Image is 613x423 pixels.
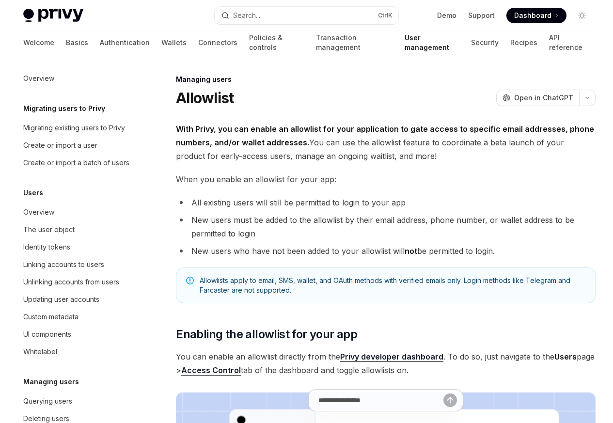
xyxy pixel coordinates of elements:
[176,124,594,147] strong: With Privy, you can enable an allowlist for your application to gate access to specific email add...
[506,8,566,23] a: Dashboard
[100,31,150,54] a: Authentication
[23,276,119,288] div: Unlinking accounts from users
[16,204,140,221] a: Overview
[66,31,88,54] a: Basics
[16,291,140,308] a: Updating user accounts
[176,350,596,377] span: You can enable an allowlist directly from the . To do so, just navigate to the page > tab of the ...
[176,327,357,342] span: Enabling the allowlist for your app
[176,75,596,84] div: Managing users
[23,294,99,305] div: Updating user accounts
[23,140,97,151] div: Create or import a user
[405,31,460,54] a: User management
[468,11,495,20] a: Support
[176,89,234,107] h1: Allowlist
[23,206,54,218] div: Overview
[249,31,304,54] a: Policies & controls
[443,393,457,407] button: Send message
[405,246,417,256] strong: not
[16,392,140,410] a: Querying users
[23,187,43,199] h5: Users
[176,213,596,240] li: New users must be added to the allowlist by their email address, phone number, or wallet address ...
[16,119,140,137] a: Migrating existing users to Privy
[496,90,579,106] button: Open in ChatGPT
[23,122,125,134] div: Migrating existing users to Privy
[23,329,71,340] div: UI components
[176,122,596,163] span: You can use the allowlist feature to coordinate a beta launch of your product for early-access us...
[23,311,79,323] div: Custom metadata
[340,352,443,362] a: Privy developer dashboard
[23,259,104,270] div: Linking accounts to users
[23,376,79,388] h5: Managing users
[176,196,596,209] li: All existing users will still be permitted to login to your app
[200,276,585,295] span: Allowlists apply to email, SMS, wallet, and OAuth methods with verified emails only. Login method...
[23,103,105,114] h5: Migrating users to Privy
[23,241,70,253] div: Identity tokens
[16,154,140,172] a: Create or import a batch of users
[23,73,54,84] div: Overview
[318,390,443,411] input: Ask a question...
[176,244,596,258] li: New users who have not been added to your allowlist will be permitted to login.
[574,8,590,23] button: Toggle dark mode
[510,31,537,54] a: Recipes
[161,31,187,54] a: Wallets
[186,277,194,284] svg: Note
[514,93,573,103] span: Open in ChatGPT
[16,343,140,360] a: Whitelabel
[378,12,393,19] span: Ctrl K
[181,365,241,376] a: Access Control
[514,11,551,20] span: Dashboard
[23,224,75,235] div: The user object
[16,221,140,238] a: The user object
[16,238,140,256] a: Identity tokens
[549,31,590,54] a: API reference
[554,352,577,361] strong: Users
[16,273,140,291] a: Unlinking accounts from users
[16,308,140,326] a: Custom metadata
[198,31,237,54] a: Connectors
[471,31,499,54] a: Security
[316,31,393,54] a: Transaction management
[437,11,456,20] a: Demo
[23,31,54,54] a: Welcome
[16,256,140,273] a: Linking accounts to users
[23,346,57,358] div: Whitelabel
[23,157,129,169] div: Create or import a batch of users
[23,395,72,407] div: Querying users
[23,9,83,22] img: light logo
[16,326,140,343] a: UI components
[16,70,140,87] a: Overview
[215,7,398,24] button: Open search
[233,10,260,21] div: Search...
[176,172,596,186] span: When you enable an allowlist for your app:
[16,137,140,154] a: Create or import a user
